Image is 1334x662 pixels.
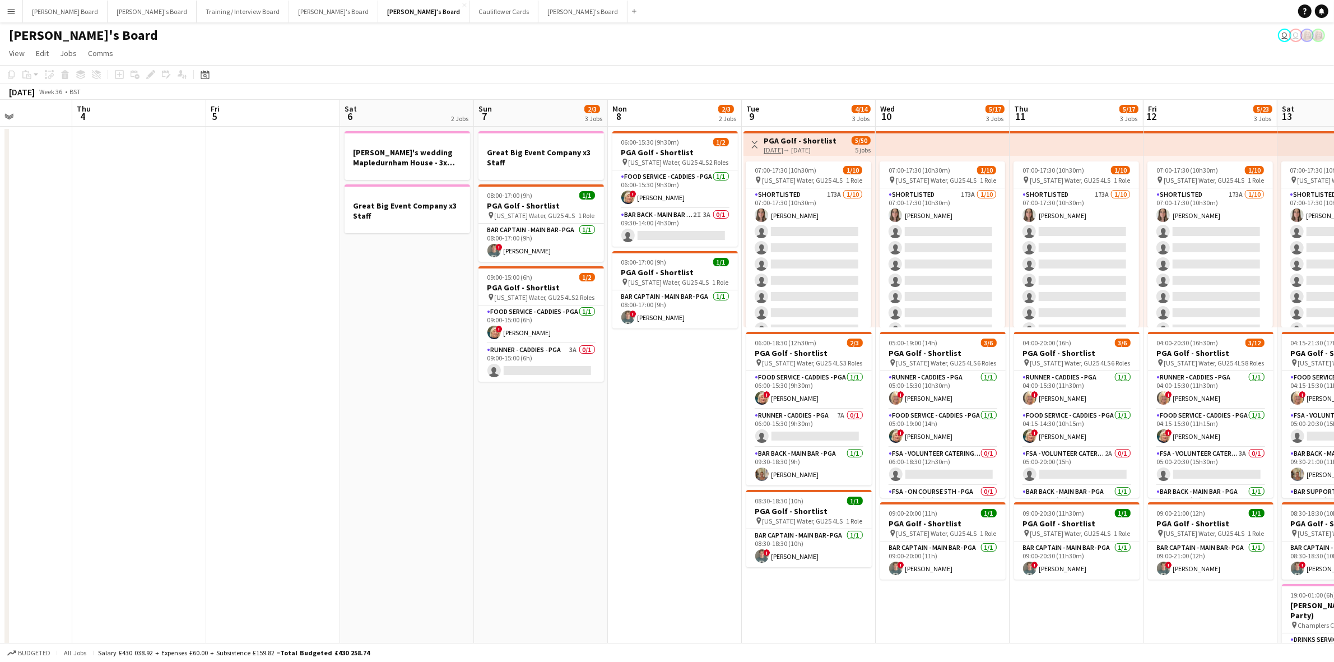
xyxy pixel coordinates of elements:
span: 07:00-17:30 (10h30m) [1156,166,1218,174]
span: ! [1165,562,1172,568]
span: Mon [612,104,627,114]
app-card-role: Food Service - Caddies - PGA1/106:00-15:30 (9h30m)![PERSON_NAME] [746,371,872,409]
app-card-role: Shortlisted173A1/1007:00-17:30 (10h30m)[PERSON_NAME] [1147,188,1273,373]
app-job-card: 08:00-17:00 (9h)1/1PGA Golf - Shortlist [US_STATE] Water, GU25 4LS1 RoleBar Captain - Main Bar- P... [612,251,738,328]
span: Jobs [60,48,77,58]
span: 1/2 [713,138,729,146]
span: 1 Role [713,278,729,286]
app-job-card: 04:00-20:30 (16h30m)3/12PGA Golf - Shortlist [US_STATE] Water, GU25 4LS8 RolesRunner - Caddies - ... [1148,332,1273,498]
span: Sat [345,104,357,114]
span: ! [898,429,904,436]
span: [US_STATE] Water, GU25 4LS [1030,359,1111,367]
div: Great Big Event Company x3 Staff [478,131,604,180]
app-card-role: Shortlisted173A1/1007:00-17:30 (10h30m)[PERSON_NAME] [1014,188,1139,373]
app-card-role: Bar Captain - Main Bar- PGA1/108:00-17:00 (9h)![PERSON_NAME] [478,224,604,262]
span: 6 Roles [978,359,997,367]
app-job-card: 04:00-20:00 (16h)3/6PGA Golf - Shortlist [US_STATE] Water, GU25 4LS6 RolesRunner - Caddies - PGA1... [1014,332,1140,498]
span: 6 Roles [1112,359,1131,367]
span: 7 [477,110,492,123]
span: 06:00-18:30 (12h30m) [755,339,817,347]
app-card-role: Food Service - Caddies - PGA1/105:00-19:00 (14h)![PERSON_NAME] [880,409,1006,447]
app-card-role: FSA - On Course 5th - PGA0/106:30-15:30 (9h) [880,485,1006,524]
div: 07:00-17:30 (10h30m)1/10 [US_STATE] Water, GU25 4LS1 RoleShortlisted173A1/1007:00-17:30 (10h30m)[... [1147,161,1273,327]
div: 3 Jobs [852,114,870,123]
span: ! [1031,429,1038,436]
span: ! [630,311,636,317]
a: Jobs [55,46,81,61]
span: 1 Role [980,529,997,538]
span: 1 Role [579,211,595,220]
span: Wed [880,104,895,114]
span: ! [1299,391,1306,398]
span: 2/3 [584,105,600,113]
span: 09:00-20:00 (11h) [889,509,938,517]
span: 1/10 [1111,166,1130,174]
span: ! [496,326,503,332]
span: Week 36 [37,87,65,96]
span: 5/17 [986,105,1005,113]
app-card-role: Runner - Caddies - PGA1/104:00-15:30 (11h30m)![PERSON_NAME] [1148,371,1273,409]
app-job-card: 07:00-17:30 (10h30m)1/10 [US_STATE] Water, GU25 4LS1 RoleShortlisted173A1/1007:00-17:30 (10h30m)[... [880,161,1005,327]
span: [US_STATE] Water, GU25 4LS [896,359,977,367]
span: 1/1 [847,497,863,505]
span: 1/1 [1115,509,1131,517]
span: 5/50 [852,136,871,145]
span: 09:00-20:30 (11h30m) [1023,509,1085,517]
h3: PGA Golf - Shortlist [880,348,1006,358]
span: [US_STATE] Water, GU25 4LS [495,293,575,302]
h3: PGA Golf - Shortlist [1148,348,1273,358]
div: 3 Jobs [1254,114,1272,123]
span: [US_STATE] Water, GU25 4LS [629,158,709,166]
span: 11 [1012,110,1028,123]
span: 5/17 [1119,105,1138,113]
a: Edit [31,46,53,61]
app-card-role: Food Service - Caddies - PGA1/109:00-15:00 (6h)![PERSON_NAME] [478,305,604,344]
app-card-role: Shortlisted173A1/1007:00-17:30 (10h30m)[PERSON_NAME] [746,188,871,373]
app-job-card: 06:00-18:30 (12h30m)2/3PGA Golf - Shortlist [US_STATE] Water, GU25 4LS3 RolesFood Service - Caddi... [746,332,872,485]
div: 3 Jobs [986,114,1004,123]
app-card-role: Bar Captain - Main Bar- PGA1/108:00-17:00 (9h)![PERSON_NAME] [612,290,738,328]
span: 3/6 [1115,339,1131,347]
app-card-role: Bar Back - Main Bar - PGA1/109:30-15:30 (6h) [1014,485,1140,524]
span: [US_STATE] Water, GU25 4LS [763,517,843,525]
div: 09:00-21:00 (12h)1/1PGA Golf - Shortlist [US_STATE] Water, GU25 4LS1 RoleBar Captain - Main Bar- ... [1148,502,1273,580]
span: 1 Role [1114,529,1131,538]
span: [US_STATE] Water, GU25 4LS [762,176,843,184]
h3: PGA Golf - Shortlist [746,506,872,516]
h3: PGA Golf - Shortlist [478,283,604,293]
app-card-role: FSA - Volunteer Catering - PGA2A0/105:00-20:00 (15h) [1014,447,1140,485]
div: BST [69,87,81,96]
span: 07:00-17:30 (10h30m) [1022,166,1084,174]
h3: Great Big Event Company x3 Staff [478,147,604,168]
span: 1/10 [1245,166,1264,174]
h3: PGA Golf - Shortlist [880,519,1006,529]
div: → [DATE] [764,146,836,154]
span: 13 [1280,110,1294,123]
span: [US_STATE] Water, GU25 4LS [1164,529,1245,538]
span: Tue [746,104,759,114]
button: Training / Interview Board [197,1,289,22]
span: 8 [611,110,627,123]
span: [US_STATE] Water, GU25 4LS [495,211,575,220]
div: 07:00-17:30 (10h30m)1/10 [US_STATE] Water, GU25 4LS1 RoleShortlisted173A1/1007:00-17:30 (10h30m)[... [1014,161,1139,327]
span: ! [1031,562,1038,568]
div: 3 Jobs [1120,114,1138,123]
span: 04:00-20:00 (16h) [1023,339,1072,347]
app-card-role: Bar Back - Main Bar - PGA1/109:30-14:30 (5h) [1148,485,1273,524]
span: Fri [1148,104,1157,114]
span: 1 Role [1114,176,1130,184]
div: 08:00-17:00 (9h)1/1PGA Golf - Shortlist [US_STATE] Water, GU25 4LS1 RoleBar Captain - Main Bar- P... [478,184,604,262]
div: [DATE] [9,86,35,98]
span: 6 [343,110,357,123]
span: 1 Role [1248,176,1264,184]
span: [US_STATE] Water, GU25 4LS [1164,176,1244,184]
span: 1/1 [1249,509,1265,517]
h3: PGA Golf - Shortlist [1014,519,1140,529]
span: 1/10 [843,166,862,174]
app-job-card: 08:30-18:30 (10h)1/1PGA Golf - Shortlist [US_STATE] Water, GU25 4LS1 RoleBar Captain - Main Bar- ... [746,490,872,567]
app-card-role: Runner - Caddies - PGA1/104:00-15:30 (11h30m)![PERSON_NAME] [1014,371,1140,409]
button: [PERSON_NAME]'s Board [108,1,197,22]
span: 1 Role [1248,529,1265,538]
